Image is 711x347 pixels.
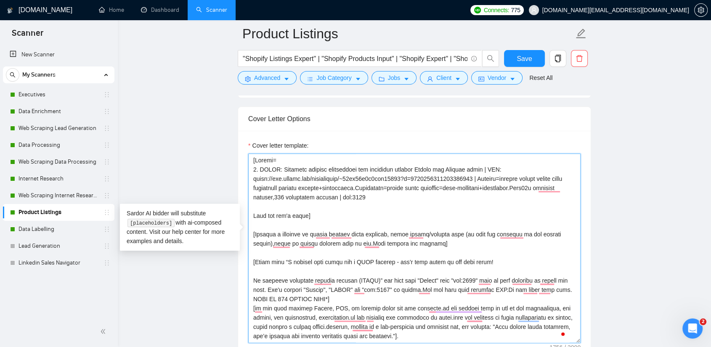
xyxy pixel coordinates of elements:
[103,142,110,148] span: holder
[700,318,706,325] span: 2
[483,55,499,62] span: search
[471,56,477,61] span: info-circle
[243,53,467,64] input: Search Freelance Jobs...
[531,7,537,13] span: user
[248,154,581,343] textarea: To enrich screen reader interactions, please activate Accessibility in Grammarly extension settings
[455,76,461,82] span: caret-down
[6,68,19,82] button: search
[100,327,109,336] span: double-left
[478,76,484,82] span: idcard
[19,103,98,120] a: Data Enrichment
[19,137,98,154] a: Data Processing
[420,71,468,85] button: userClientcaret-down
[571,50,588,67] button: delete
[571,55,587,62] span: delete
[248,107,581,131] div: Cover Letter Options
[549,50,566,67] button: copy
[141,6,179,13] a: dashboardDashboard
[103,125,110,132] span: holder
[3,46,114,63] li: New Scanner
[482,50,499,67] button: search
[504,50,545,67] button: Save
[238,71,297,85] button: settingAdvancedcaret-down
[248,141,308,150] label: Cover letter template:
[300,71,368,85] button: barsJob Categorycaret-down
[103,192,110,199] span: holder
[695,7,707,13] span: setting
[19,120,98,137] a: Web Scraping Lead Generation
[517,53,532,64] span: Save
[471,71,523,85] button: idcardVendorcaret-down
[7,4,13,17] img: logo
[103,209,110,216] span: holder
[3,66,114,271] li: My Scanners
[403,76,409,82] span: caret-down
[19,154,98,170] a: Web Scraping Data Processing
[99,6,124,13] a: homeHome
[19,221,98,238] a: Data Labelling
[127,219,174,227] code: [placeholders]
[379,76,385,82] span: folder
[242,23,574,44] input: Scanner name...
[254,73,280,82] span: Advanced
[307,76,313,82] span: bars
[103,175,110,182] span: holder
[19,86,98,103] a: Executives
[511,5,520,15] span: 775
[388,73,401,82] span: Jobs
[529,73,552,82] a: Reset All
[371,71,417,85] button: folderJobscaret-down
[355,76,361,82] span: caret-down
[474,7,481,13] img: upwork-logo.png
[103,226,110,233] span: holder
[245,76,251,82] span: setting
[6,72,19,78] span: search
[103,260,110,266] span: holder
[694,3,708,17] button: setting
[19,187,98,204] a: Web Scraping Internet Research
[5,27,50,45] span: Scanner
[103,243,110,249] span: holder
[694,7,708,13] a: setting
[19,170,98,187] a: Internet Research
[509,76,515,82] span: caret-down
[22,66,56,83] span: My Scanners
[682,318,703,339] iframe: Intercom live chat
[103,159,110,165] span: holder
[19,204,98,221] a: Product Listings
[19,254,98,271] a: Linkedin Sales Navigator
[576,28,586,39] span: edit
[316,73,351,82] span: Job Category
[484,5,509,15] span: Connects:
[172,228,201,235] a: help center
[19,238,98,254] a: Lead Generation
[436,73,451,82] span: Client
[550,55,566,62] span: copy
[284,76,289,82] span: caret-down
[103,91,110,98] span: holder
[120,204,240,251] div: Sardor AI bidder will substitute with ai-composed content. Visit our for more examples and details.
[103,108,110,115] span: holder
[427,76,433,82] span: user
[488,73,506,82] span: Vendor
[10,46,108,63] a: New Scanner
[196,6,227,13] a: searchScanner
